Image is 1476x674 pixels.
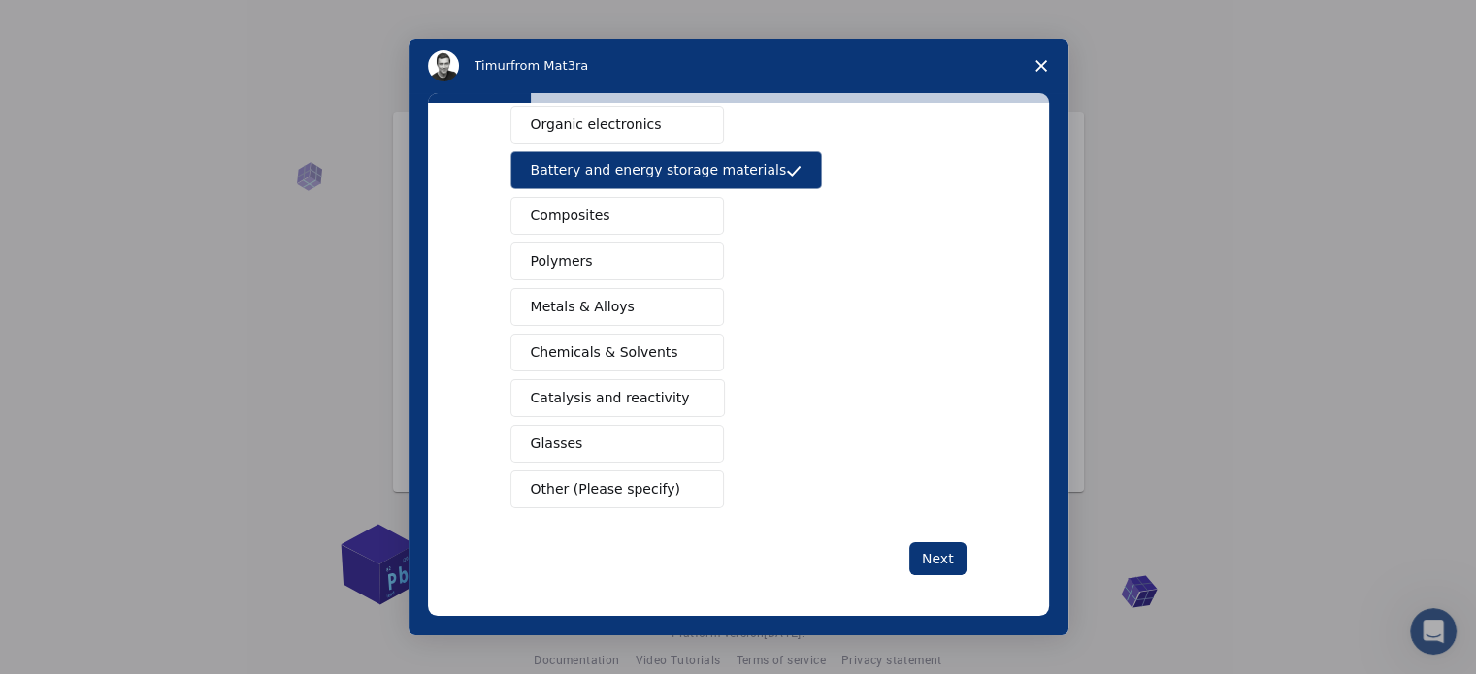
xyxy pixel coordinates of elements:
span: Chemicals & Solvents [531,342,678,363]
span: Other (Please specify) [531,479,680,499]
button: Glasses [510,425,724,463]
img: Profile image for Timur [428,50,459,81]
span: Polymers [531,251,593,272]
span: Metals & Alloys [531,297,635,317]
span: Organic electronics [531,114,662,135]
button: Other (Please specify) [510,470,724,508]
button: Composites [510,197,724,235]
button: Polymers [510,242,724,280]
span: Battery and energy storage materials [531,160,787,180]
span: Support [39,14,109,31]
span: Composites [531,206,610,226]
span: Timur [475,58,510,73]
button: Organic electronics [510,106,724,144]
span: Glasses [531,433,583,454]
button: Next [909,542,967,575]
button: Chemicals & Solvents [510,334,724,371]
span: from Mat3ra [510,58,588,73]
button: Battery and energy storage materials [510,151,823,189]
span: Catalysis and reactivity [531,388,690,408]
button: Catalysis and reactivity [510,379,726,417]
button: Metals & Alloys [510,288,724,326]
span: Close survey [1014,39,1068,93]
